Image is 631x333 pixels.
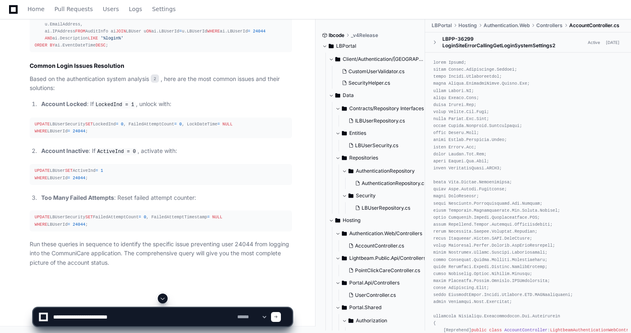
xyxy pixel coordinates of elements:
[30,62,292,70] h2: Common Login Issues Resolution
[335,54,340,64] svg: Directory
[39,146,292,156] li: : If , activate with:
[72,222,85,227] span: 24044
[39,99,292,109] li: : If , unlock with:
[484,22,530,29] span: Authentication.Web
[342,278,347,288] svg: Directory
[342,189,432,202] button: Security
[85,215,93,220] span: SET
[606,39,619,45] div: [DATE]
[146,29,151,34] span: ON
[348,68,404,75] span: CustomUserValidator.cs
[28,7,44,12] span: Home
[35,176,47,180] span: WHERE
[35,167,287,181] div: LBUser ActiveInd LBUserId ;
[355,118,405,124] span: ILBUserRepository.cs
[351,32,378,39] span: _v4Release
[35,215,50,220] span: UPDATE
[39,193,292,203] li: : Reset failed attempt counter:
[96,43,106,48] span: DESC
[342,104,347,113] svg: Directory
[217,122,220,127] span: =
[329,32,344,39] span: lbcode
[349,130,366,136] span: Entities
[356,168,415,174] span: AuthenticationRepository
[342,164,432,178] button: AuthenticationRepository
[339,77,421,89] button: SecurityHelper.cs
[342,253,347,263] svg: Directory
[50,43,55,48] span: BY
[335,151,432,164] button: Repositories
[30,240,292,268] p: Run these queries in sequence to identify the specific issue preventing user 24044 from logging i...
[349,280,400,286] span: Portal.Api/Controllers
[35,121,287,135] div: LBUserSecurity LockedInd , FailedAttemptCount , LockDateTime LBUserId ;
[94,101,136,109] code: LockedInd = 1
[355,142,398,149] span: LBUserSecurity.cs
[352,202,427,214] button: LBUserRepository.cs
[348,191,353,201] svg: Directory
[144,215,146,220] span: 0
[41,147,89,154] strong: Account Inactive
[343,92,354,99] span: Data
[458,22,477,29] span: Hosting
[355,243,404,249] span: AccountController.cs
[96,148,138,155] code: ActiveInd = 0
[362,180,427,187] span: AuthenticationRepository.cs
[362,205,410,211] span: LBUserRepository.cs
[179,29,182,34] span: =
[253,29,266,34] span: 24044
[65,168,72,173] span: SET
[116,122,118,127] span: =
[335,276,432,289] button: Portal.Api/Controllers
[222,122,233,127] span: NULL
[85,122,93,127] span: SET
[72,129,85,134] span: 24044
[96,168,98,173] span: =
[349,230,422,237] span: Authentication.Web/Controllers
[329,53,425,66] button: Client/Authentication/[GEOGRAPHIC_DATA]
[335,252,432,265] button: Lightbeam.Public.Api/Controllers
[342,128,347,138] svg: Directory
[121,122,124,127] span: 0
[30,74,292,93] p: Based on the authentication system analysis , here are the most common issues and their solutions:
[35,222,47,227] span: WHERE
[248,29,250,34] span: =
[585,38,603,46] span: Active
[139,215,141,220] span: =
[207,29,220,34] span: WHERE
[336,43,356,49] span: LBPortal
[356,192,376,199] span: Security
[45,36,52,41] span: AND
[536,22,563,29] span: Controllers
[212,215,222,220] span: NULL
[355,292,396,298] span: UserController.cs
[151,74,159,83] span: 2
[349,155,378,161] span: Repositories
[348,80,390,86] span: SecurityHelper.cs
[352,178,427,189] button: AuthenticationRepository.cs
[345,289,427,301] button: UserController.cs
[329,214,425,227] button: Hosting
[35,214,287,228] div: LBUserSecurity FailedAttemptCount , FailedAttemptTimestamp LBUserId ;
[335,102,432,115] button: Contracts/Repository Interfaces
[129,7,142,12] span: Logs
[174,122,177,127] span: =
[335,90,340,100] svg: Directory
[432,22,452,29] span: LBPortal
[345,240,427,252] button: AccountController.cs
[41,100,87,107] strong: Account Locked
[72,176,85,180] span: 24044
[68,176,70,180] span: =
[355,267,420,274] span: PointClickCareController.cs
[335,215,340,225] svg: Directory
[339,66,421,77] button: CustomUserValidator.cs
[116,29,126,34] span: JOIN
[335,127,432,140] button: Entities
[35,168,50,173] span: UPDATE
[35,43,47,48] span: ORDER
[68,222,70,227] span: =
[35,122,50,127] span: UPDATE
[322,39,419,53] button: LBPortal
[88,36,98,41] span: LIKE
[342,229,347,238] svg: Directory
[41,194,114,201] strong: Too Many Failed Attempts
